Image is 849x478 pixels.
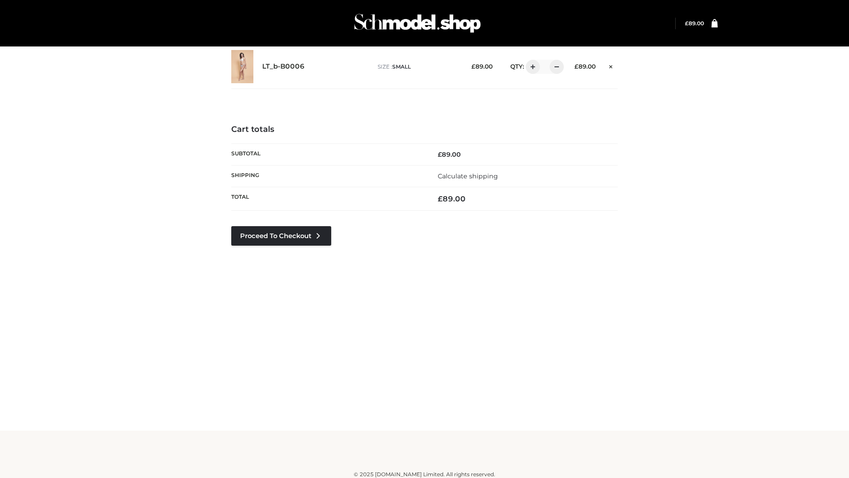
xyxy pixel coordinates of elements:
bdi: 89.00 [438,150,461,158]
span: £ [574,63,578,70]
h4: Cart totals [231,125,618,135]
th: Total [231,187,424,211]
span: SMALL [392,63,411,70]
bdi: 89.00 [471,63,493,70]
a: Proceed to Checkout [231,226,331,246]
a: £89.00 [685,20,704,27]
th: Subtotal [231,143,424,165]
bdi: 89.00 [685,20,704,27]
div: QTY: [501,60,561,74]
a: Remove this item [604,60,618,71]
p: size : [378,63,458,71]
span: £ [438,194,443,203]
th: Shipping [231,165,424,187]
a: LT_b-B0006 [262,62,305,71]
bdi: 89.00 [574,63,596,70]
span: £ [471,63,475,70]
a: Calculate shipping [438,172,498,180]
img: Schmodel Admin 964 [351,6,484,41]
bdi: 89.00 [438,194,466,203]
span: £ [438,150,442,158]
span: £ [685,20,688,27]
